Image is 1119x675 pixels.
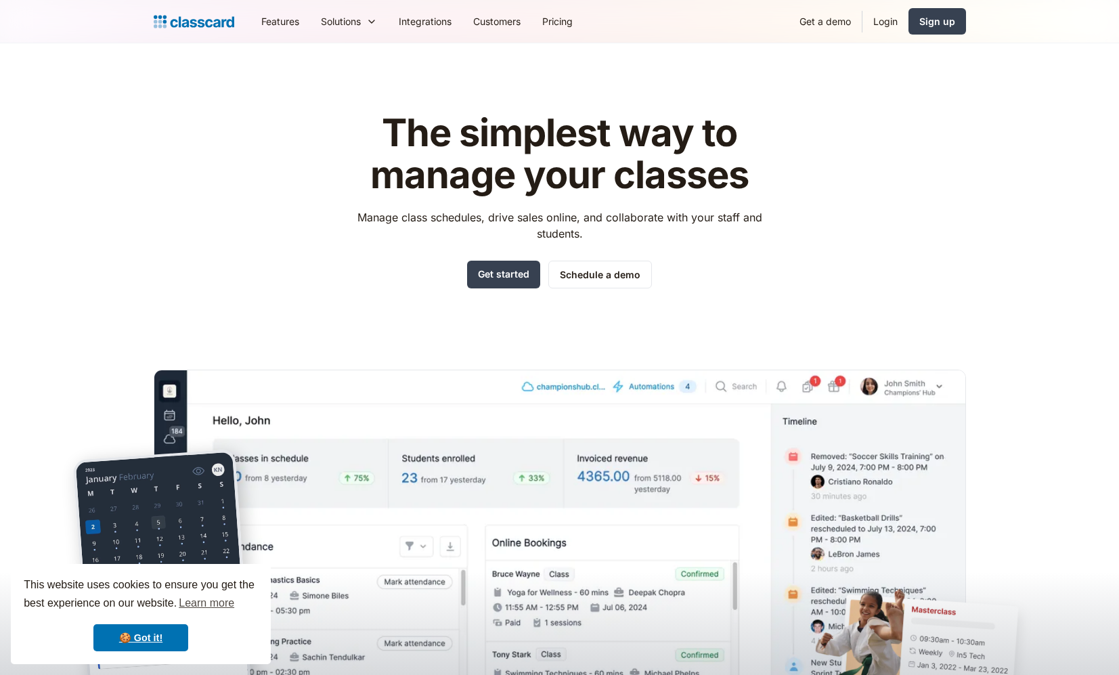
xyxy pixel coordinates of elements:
p: Manage class schedules, drive sales online, and collaborate with your staff and students. [345,209,774,242]
a: Features [250,6,310,37]
a: Login [862,6,908,37]
a: Get a demo [789,6,862,37]
div: Sign up [919,14,955,28]
a: Sign up [908,8,966,35]
a: dismiss cookie message [93,624,188,651]
a: Customers [462,6,531,37]
a: Get started [467,261,540,288]
a: learn more about cookies [177,593,236,613]
a: Integrations [388,6,462,37]
div: cookieconsent [11,564,271,664]
a: Pricing [531,6,584,37]
div: Solutions [310,6,388,37]
div: Solutions [321,14,361,28]
h1: The simplest way to manage your classes [345,112,774,196]
a: Schedule a demo [548,261,652,288]
span: This website uses cookies to ensure you get the best experience on our website. [24,577,258,613]
a: Logo [154,12,234,31]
